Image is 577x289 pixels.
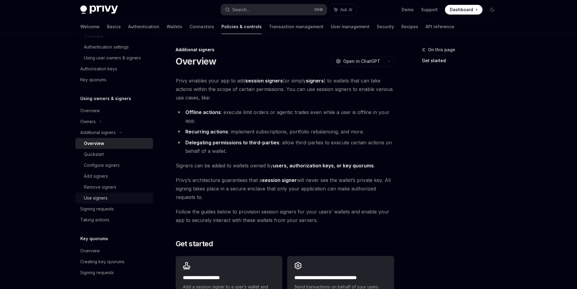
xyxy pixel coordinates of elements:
button: Toggle dark mode [487,5,497,15]
a: Overview [75,105,153,116]
div: Remove signers [84,183,116,191]
button: Open in ChatGPT [332,56,384,66]
a: Creating key quorums [75,256,153,267]
a: User management [331,19,370,34]
a: Add signers [75,171,153,182]
strong: Delegating permissions to third-parties [185,139,279,146]
a: users, authorization keys, or key quorums [273,163,374,169]
div: Quickstart [84,151,104,158]
a: Using user owners & signers [75,52,153,63]
a: Welcome [80,19,100,34]
div: Signing requests [80,205,114,213]
div: Overview [84,140,104,147]
div: Authorization keys [80,65,117,72]
div: Additional signers [176,47,394,53]
div: Owners [80,118,96,125]
a: Configure signers [75,160,153,171]
div: Signing requests [80,269,114,276]
strong: session signer [262,177,297,183]
span: Ask AI [340,7,352,13]
div: Add signers [84,173,108,180]
a: Quickstart [75,149,153,160]
a: Authentication [128,19,159,34]
span: Ctrl K [314,7,323,12]
h5: Using owners & signers [80,95,131,102]
a: Authentication settings [75,42,153,52]
a: Basics [107,19,121,34]
span: Get started [176,239,213,249]
span: Open in ChatGPT [343,58,380,64]
button: Ask AI [330,4,356,15]
img: dark logo [80,5,118,14]
div: Use signers [84,194,108,202]
a: Demo [402,7,414,13]
a: Transaction management [269,19,323,34]
div: Search... [232,6,249,13]
span: Privy’s architecture guarantees that a will never see the wallet’s private key. All signing takes... [176,176,394,201]
strong: session signers [245,78,283,84]
a: Dashboard [445,5,482,15]
li: : execute limit orders or agentic trades even while a user is offline in your app. [176,108,394,125]
a: Signing requests [75,267,153,278]
span: Follow the guides below to provision session signers for your users’ wallets and enable your app ... [176,207,394,224]
span: Dashboard [450,7,473,13]
a: Recipes [401,19,418,34]
a: Overview [75,138,153,149]
li: : implement subscriptions, portfolio rebalancing, and more. [176,127,394,136]
span: Signers can be added to wallets owned by . [176,161,394,170]
div: Using user owners & signers [84,54,141,62]
a: Overview [75,245,153,256]
strong: signers [306,78,324,84]
div: Overview [80,247,100,254]
a: Remove signers [75,182,153,193]
a: Key quorums [75,74,153,85]
a: API reference [426,19,454,34]
div: Creating key quorums [80,258,124,265]
div: Configure signers [84,162,120,169]
a: Policies & controls [221,19,262,34]
div: Authentication settings [84,43,129,51]
a: Use signers [75,193,153,203]
div: Key quorums [80,76,106,83]
a: Wallets [167,19,182,34]
a: Get started [422,56,502,66]
a: Support [421,7,438,13]
div: Overview [80,107,100,114]
span: Privy enables your app to add (or simply ) to wallets that can take actions within the scope of c... [176,76,394,102]
h5: Key quorums [80,235,108,242]
div: Additional signers [80,129,116,136]
a: Authorization keys [75,63,153,74]
a: Signing requests [75,203,153,214]
a: Security [377,19,394,34]
button: Search...CtrlK [221,4,327,15]
strong: Offline actions [185,109,221,115]
div: Taking actions [80,216,109,223]
li: : allow third-parties to execute certain actions on behalf of a wallet. [176,138,394,155]
span: On this page [428,46,455,53]
a: Connectors [190,19,214,34]
a: Taking actions [75,214,153,225]
h1: Overview [176,56,217,67]
strong: Recurring actions [185,129,228,135]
